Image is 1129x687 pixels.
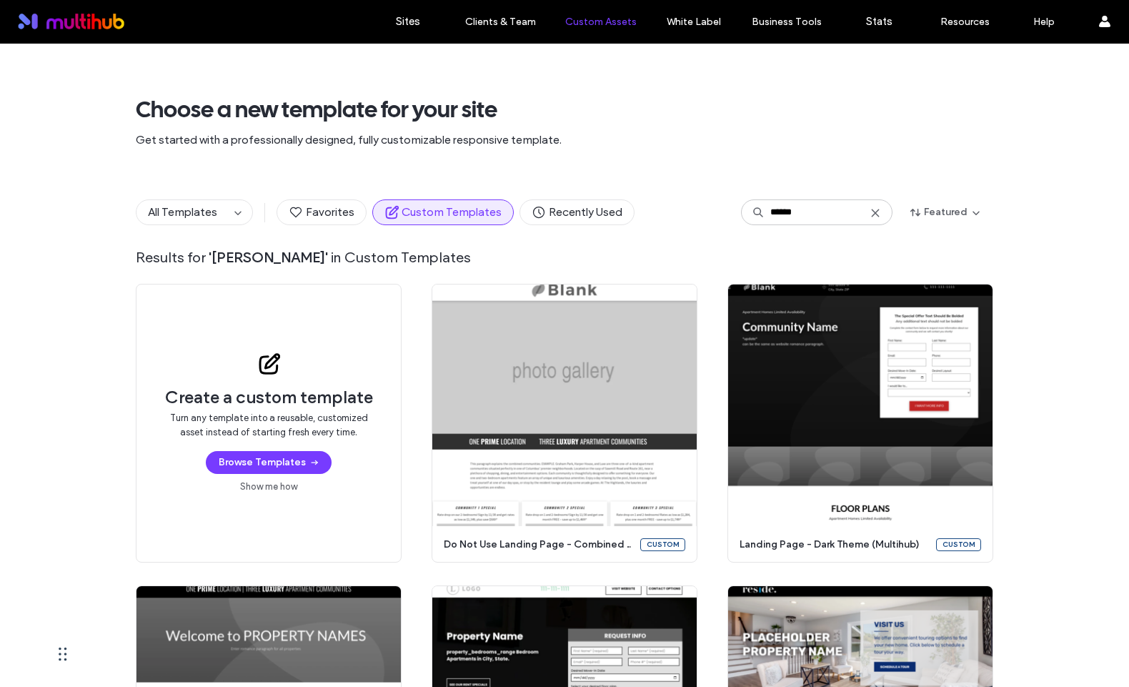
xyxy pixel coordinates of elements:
label: White Label [667,16,721,28]
label: Clients & Team [465,16,536,28]
span: Turn any template into a reusable, customized asset instead of starting fresh every time. [165,411,372,440]
label: Business Tools [752,16,822,28]
div: Custom [936,538,981,551]
span: Choose a new template for your site [136,95,993,124]
span: Custom Templates [384,204,502,220]
button: All Templates [136,200,229,224]
a: Show me how [240,480,297,494]
span: Favorites [289,204,354,220]
label: Stats [866,15,892,28]
span: Get started with a professionally designed, fully customizable responsive template. [136,132,993,148]
span: ' [PERSON_NAME] ' [209,249,328,266]
div: Drag [59,633,67,676]
span: Results for in Custom Templates [136,248,993,267]
button: Favorites [277,199,367,225]
span: landing page - dark theme (multihub) [740,538,927,552]
button: Browse Templates [206,451,332,474]
span: Create a custom template [165,387,373,408]
div: Custom [640,538,685,551]
label: Sites [396,15,420,28]
button: Custom Templates [372,199,514,225]
span: All Templates [148,205,217,219]
span: do not use landing page - combined - coastal ridge [444,538,632,552]
button: Featured [898,201,993,224]
label: Resources [940,16,990,28]
label: Help [1033,16,1055,28]
label: Custom Assets [565,16,637,28]
button: Recently Used [519,199,635,225]
span: Recently Used [532,204,622,220]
